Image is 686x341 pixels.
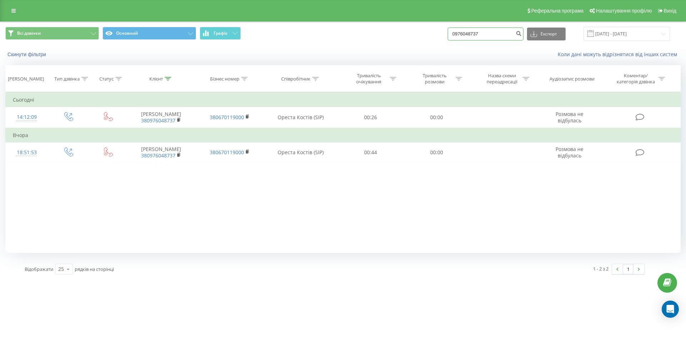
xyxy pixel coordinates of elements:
[527,28,566,40] button: Експорт
[623,264,633,274] a: 1
[103,27,196,40] button: Основний
[5,27,99,40] button: Всі дзвінки
[127,142,195,163] td: [PERSON_NAME]
[5,51,50,58] button: Скинути фільтри
[593,265,608,272] div: 1 - 2 з 2
[281,76,310,82] div: Співробітник
[338,142,403,163] td: 00:44
[558,51,681,58] a: Коли дані можуть відрізнятися вiд інших систем
[127,107,195,128] td: [PERSON_NAME]
[210,149,244,156] a: 380670119000
[149,76,163,82] div: Клієнт
[210,114,244,121] a: 380670119000
[58,266,64,273] div: 25
[200,27,241,40] button: Графік
[99,76,114,82] div: Статус
[596,8,652,14] span: Налаштування профілю
[403,142,469,163] td: 00:00
[550,76,595,82] div: Аудіозапис розмови
[54,76,80,82] div: Тип дзвінка
[448,28,523,40] input: Пошук за номером
[141,152,175,159] a: 380976048737
[17,30,41,36] span: Всі дзвінки
[403,107,469,128] td: 00:00
[8,76,44,82] div: [PERSON_NAME]
[416,73,454,85] div: Тривалість розмови
[214,31,228,36] span: Графік
[338,107,403,128] td: 00:26
[556,111,583,124] span: Розмова не відбулась
[13,110,41,124] div: 14:12:09
[141,117,175,124] a: 380976048737
[210,76,239,82] div: Бізнес номер
[556,146,583,159] span: Розмова не відбулась
[13,146,41,160] div: 18:51:53
[264,107,338,128] td: Ореста Костів (SIP)
[350,73,388,85] div: Тривалість очікування
[615,73,657,85] div: Коментар/категорія дзвінка
[6,128,681,142] td: Вчора
[75,266,114,272] span: рядків на сторінці
[264,142,338,163] td: Ореста Костів (SIP)
[664,8,676,14] span: Вихід
[25,266,53,272] span: Відображати
[483,73,521,85] div: Назва схеми переадресації
[662,301,679,318] div: Open Intercom Messenger
[6,93,681,107] td: Сьогодні
[531,8,584,14] span: Реферальна програма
